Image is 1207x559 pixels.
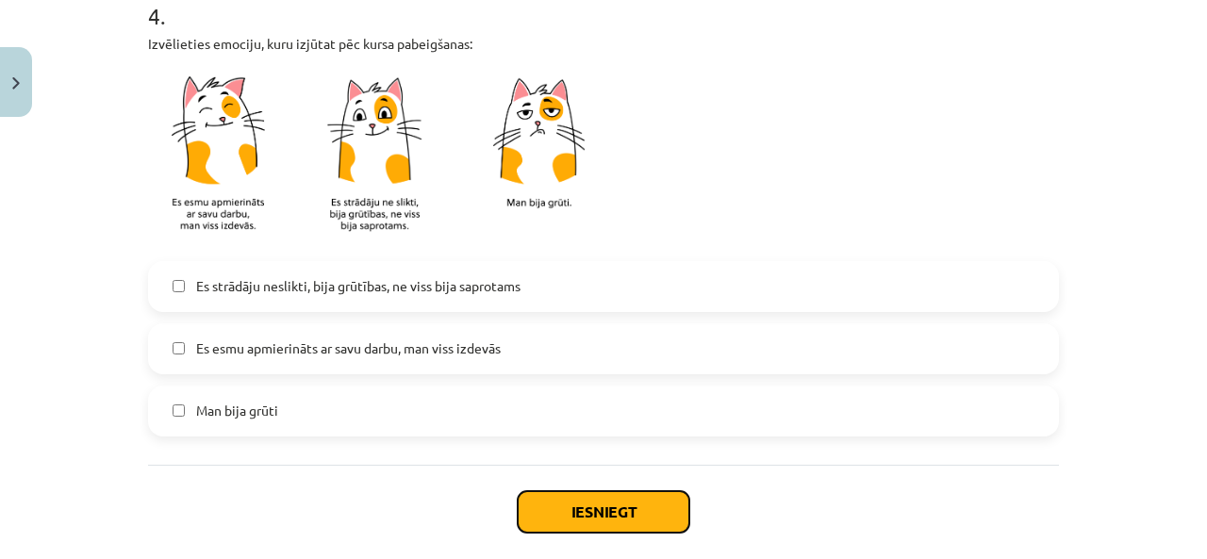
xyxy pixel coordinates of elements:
img: icon-close-lesson-0947bae3869378f0d4975bcd49f059093ad1ed9edebbc8119c70593378902aed.svg [12,77,20,90]
span: Es esmu apmierināts ar savu darbu, man viss izdevās [196,338,501,358]
button: Iesniegt [518,491,689,533]
span: Es strādāju neslikti, bija grūtības, ne viss bija saprotams [196,276,521,296]
input: Es esmu apmierināts ar savu darbu, man viss izdevās [173,342,185,354]
input: Es strādāju neslikti, bija grūtības, ne viss bija saprotams [173,280,185,292]
p: Izvēlieties emociju, kuru izjūtat pēc kursa pabeigšanas: [148,34,1059,54]
span: Man bija grūti [196,401,278,420]
input: Man bija grūti [173,404,185,417]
